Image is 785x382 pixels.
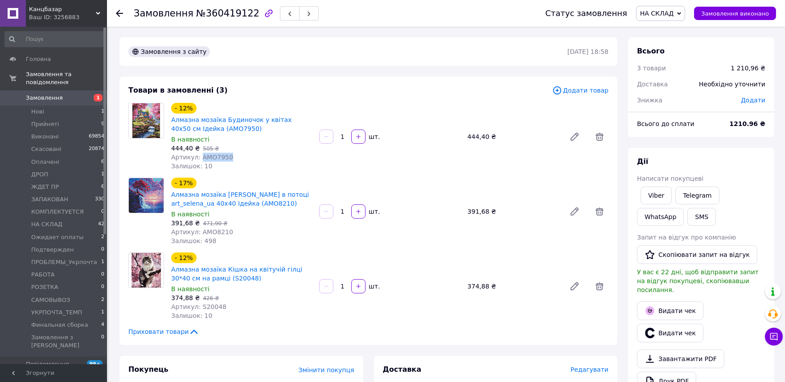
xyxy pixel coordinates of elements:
div: 1 210,96 ₴ [731,64,765,73]
a: Редагувати [566,128,584,146]
a: Алмазна мозаїка [PERSON_NAME] в потоці art_selena_ua 40х40 Ідейка (AMO8210) [171,191,309,207]
span: 1 [94,94,103,102]
span: ЖДЕТ ПР [31,183,59,191]
div: 374,88 ₴ [464,280,562,293]
div: - 17% [171,178,197,188]
div: - 12% [171,252,197,263]
span: Залишок: 10 [171,163,212,170]
span: Залишок: 10 [171,312,212,319]
span: Нові [31,108,44,116]
span: 6 [101,183,104,191]
span: Залишок: 498 [171,237,216,244]
span: НА СКЛАД [31,220,62,228]
span: 20874 [89,145,104,153]
a: Алмазна мозаїка Кішка на квітучій гілці 30*40 см на рамці (S20048) [171,266,303,282]
a: Завантажити PDF [637,349,724,368]
span: 0 [101,271,104,279]
span: 42 [98,220,104,228]
span: Прийняті [31,120,59,128]
span: Замовлення з [PERSON_NAME] [31,333,101,349]
span: Видалити [591,277,608,295]
div: Статус замовлення [545,9,627,18]
div: 444,40 ₴ [464,130,562,143]
a: Алмазна мозаїка Будиночок у квітах 40х50 см Ідейка (AMO7950) [171,116,292,132]
span: Финальная сборка [31,321,88,329]
span: 471,90 ₴ [203,220,227,227]
img: Алмазна мозаїка Будиночок у квітах 40х50 см Ідейка (AMO7950) [132,103,160,138]
b: 1210.96 ₴ [729,120,765,127]
span: Артикул: AMO8210 [171,228,233,236]
span: НА СКЛАД [640,10,674,17]
span: 0 [101,283,104,291]
a: Редагувати [566,203,584,220]
span: Замовлення [26,94,63,102]
span: Товари в замовленні (3) [128,86,228,94]
img: Алмазна мозаїка Кішка на квітучій гілці 30*40 см на рамці (S20048) [129,253,164,288]
span: 1 [101,171,104,179]
span: 0 [101,208,104,216]
div: Необхідно уточнити [694,74,771,94]
span: Редагувати [571,366,608,373]
span: Головна [26,55,51,63]
img: Алмазна мозаїка Сакура в потоці art_selena_ua 40х40 Ідейка (AMO8210) [129,178,164,213]
input: Пошук [4,31,105,47]
span: 1 [101,258,104,266]
span: В наявності [171,136,210,143]
span: 3 товари [637,65,666,72]
a: Viber [641,187,672,204]
span: 505 ₴ [203,146,219,152]
span: 69854 [89,133,104,141]
span: Артикул: AMO7950 [171,154,233,161]
button: Видати чек [637,301,703,320]
span: Видалити [591,128,608,146]
span: В наявності [171,285,210,293]
span: САМОВЫВОЗ [31,296,70,304]
span: Доставка [383,365,422,374]
span: Подтвержден [31,246,74,254]
span: 330 [95,195,104,203]
span: №360419122 [196,8,259,19]
span: Оплачені [31,158,59,166]
span: Приховати товари [128,327,199,336]
span: 99+ [87,360,103,368]
span: Артикул: S20048 [171,303,226,310]
div: 391,68 ₴ [464,205,562,218]
span: Замовлення та повідомлення [26,70,107,86]
span: Скасовані [31,145,62,153]
span: Додати товар [552,85,608,95]
span: 4 [101,321,104,329]
span: 1 [101,309,104,317]
span: Покупець [128,365,169,374]
div: шт. [366,132,381,141]
span: Запит на відгук про компанію [637,234,736,241]
span: 6 [101,158,104,166]
span: 9 [101,120,104,128]
span: Всього [637,47,665,55]
a: Редагувати [566,277,584,295]
span: 0 [101,246,104,254]
span: РАБОТА [31,271,55,279]
span: 0 [101,333,104,349]
div: Ваш ID: 3256883 [29,13,107,21]
a: WhatsApp [637,208,684,226]
button: SMS [687,208,716,226]
span: 426 ₴ [203,295,219,301]
span: В наявності [171,211,210,218]
span: Повідомлення [26,360,69,368]
span: Ожидает оплаты [31,233,84,241]
span: Канцбазар [29,5,96,13]
span: У вас є 22 дні, щоб відправити запит на відгук покупцеві, скопіювавши посилання. [637,268,759,293]
span: КОМПЛЕКТУЕТСЯ [31,208,84,216]
div: шт. [366,207,381,216]
span: Дії [637,157,648,166]
button: Видати чек [637,324,703,342]
span: 391,68 ₴ [171,219,200,227]
button: Чат з покупцем [765,328,783,345]
span: 2 [101,233,104,241]
span: Знижка [637,97,662,104]
div: Повернутися назад [116,9,123,18]
span: ЗАПАКОВАН [31,195,68,203]
span: Змінити покупця [299,366,354,374]
div: - 12% [171,103,197,114]
span: 444,40 ₴ [171,145,200,152]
